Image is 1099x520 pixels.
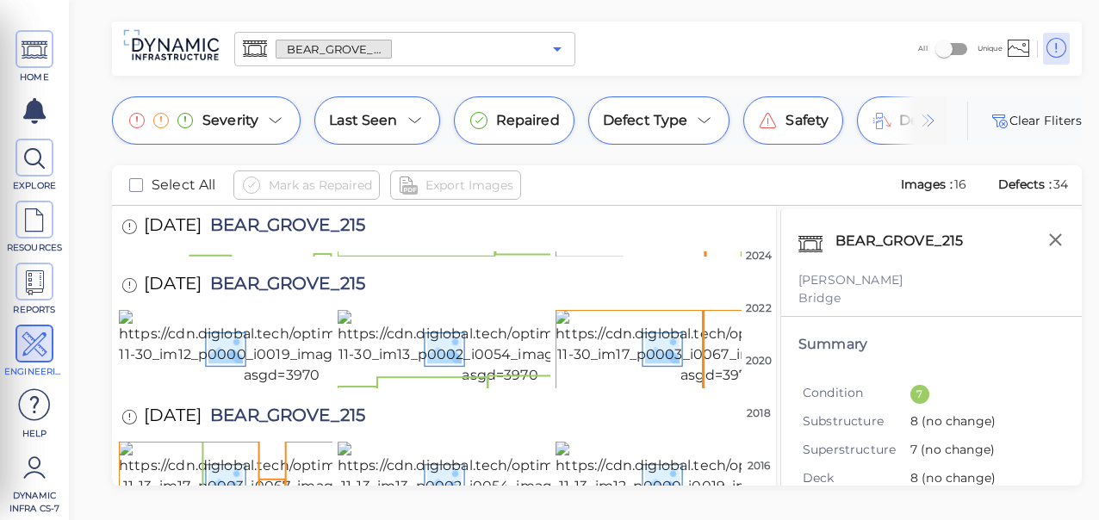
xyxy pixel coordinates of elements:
div: 2018 [742,405,776,421]
span: Repaired [496,110,560,131]
span: Superstructure [803,441,910,459]
div: All Unique [918,32,1002,65]
span: (no change) [917,442,995,457]
span: EXPLORE [4,179,65,192]
div: 2016 [742,458,776,474]
span: (no change) [918,470,996,486]
img: https://cdn.diglobal.tech/optimized/3970/2016-11-30_im17_p0003_i0067_image_index_1.png?asgd=3970 [556,310,881,386]
span: Defect Type [603,110,688,131]
span: REPORTS [4,303,65,316]
div: 2022 [742,300,776,316]
img: https://cdn.diglobal.tech/optimized/3970/2016-11-30_im13_p0002_i0054_image_index_1.png?asgd=3970 [338,310,663,386]
img: container_overflow_arrow_end [918,110,939,131]
span: Substructure [803,412,910,430]
span: [DATE] [144,406,202,430]
span: Select All [152,175,216,195]
button: Open [545,37,569,61]
span: Help [4,427,65,440]
div: 7 [910,385,929,404]
span: 8 [910,469,1052,489]
span: HOME [4,71,65,84]
span: Severity [202,110,258,131]
span: (no change) [918,413,996,429]
span: Safety [785,110,829,131]
span: BEAR_GROVE_215 [202,216,365,239]
span: Last Seen [329,110,397,131]
span: Dynamic Infra CS-7 [4,489,65,515]
button: Clear Fliters [989,110,1082,131]
img: https://cdn.diglobal.tech/optimized/3970/2016-11-30_im12_p0000_i0019_image_index_2.png?asgd=3970 [119,310,444,386]
img: small_overflow_gradient_end [883,96,947,145]
span: RESOURCES [4,241,65,254]
span: Deck [803,469,910,487]
span: ENGINEERING [4,365,65,378]
span: 34 [1053,176,1068,192]
span: 16 [954,176,966,192]
span: Mark as Repaired [269,175,372,195]
div: 2024 [742,248,776,263]
span: [DATE] [144,275,202,298]
div: 2020 [742,353,776,368]
span: Images : [899,176,954,192]
div: Summary [798,334,1065,355]
span: Condition [803,384,910,402]
span: 8 [910,412,1052,432]
span: BEAR_GROVE_215 [202,275,365,298]
span: Export Images [425,175,513,195]
span: BEAR_GROVE_215 [276,41,391,58]
iframe: Chat [1026,443,1086,507]
img: https://cdn.diglobal.tech/optimized/3970/2014-11-13_im13_p0002_i0054_image_index_1.png?asgd=3970 [338,442,664,517]
div: [PERSON_NAME] [798,271,1065,289]
button: Export Images [390,170,521,200]
div: Bridge [798,289,1065,307]
span: [DATE] [144,216,202,239]
span: Defects : [997,176,1053,192]
img: https://cdn.diglobal.tech/optimized/3970/2014-11-13_im12_p0000_i0019_image_index_2.png?asgd=3970 [556,442,882,517]
button: Mark as Repaired [233,170,380,200]
span: 7 [910,441,1052,461]
div: BEAR_GROVE_215 [831,226,985,263]
img: https://cdn.diglobal.tech/optimized/3970/2014-11-13_im17_p0003_i0067_image_index_1.png?asgd=3970 [119,442,445,517]
span: BEAR_GROVE_215 [202,406,365,430]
